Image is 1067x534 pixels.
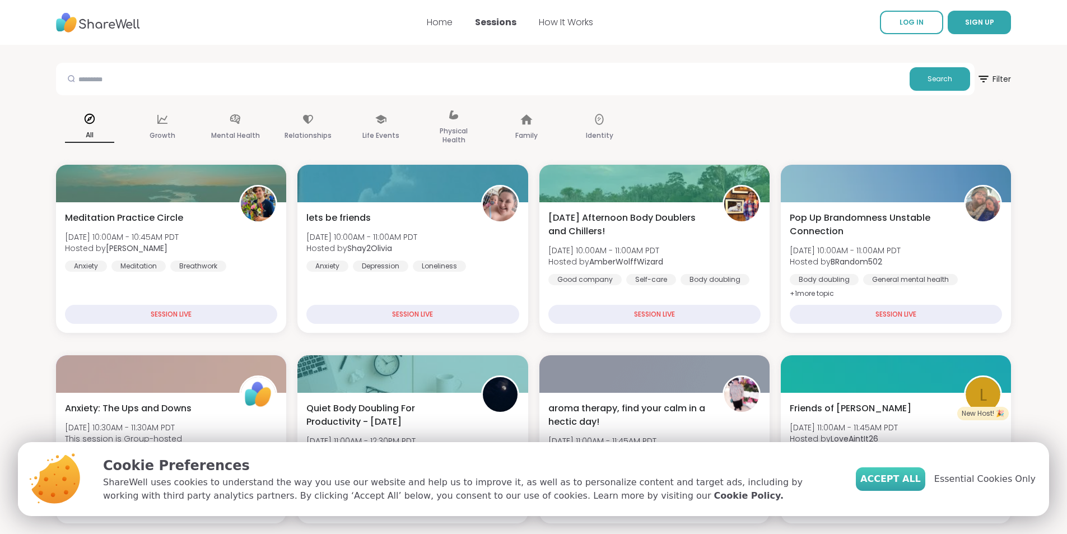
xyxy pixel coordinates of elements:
[539,16,593,29] a: How It Works
[790,274,859,285] div: Body doubling
[714,489,784,503] a: Cookie Policy.
[910,67,970,91] button: Search
[515,129,538,142] p: Family
[483,187,518,221] img: Shay2Olivia
[429,124,478,147] p: Physical Health
[353,261,408,272] div: Depression
[65,402,192,415] span: Anxiety: The Ups and Downs
[724,377,759,412] img: Recovery
[948,11,1011,34] button: SIGN UP
[548,211,710,238] span: [DATE] Afternoon Body Doublers and Chillers!
[548,305,761,324] div: SESSION LIVE
[548,245,663,256] span: [DATE] 10:00AM - 11:00AM PDT
[475,16,516,29] a: Sessions
[65,231,179,243] span: [DATE] 10:00AM - 10:45AM PDT
[150,129,175,142] p: Growth
[790,402,911,415] span: Friends of [PERSON_NAME]
[880,11,943,34] a: LOG IN
[65,211,183,225] span: Meditation Practice Circle
[548,256,663,267] span: Hosted by
[103,476,838,503] p: ShareWell uses cookies to understand the way you use our website and help us to improve it, as we...
[548,435,656,447] span: [DATE] 11:00AM - 11:45AM PDT
[56,7,140,38] img: ShareWell Nav Logo
[306,261,348,272] div: Anxiety
[306,305,519,324] div: SESSION LIVE
[586,129,613,142] p: Identity
[241,187,276,221] img: Nicholas
[790,245,901,256] span: [DATE] 10:00AM - 11:00AM PDT
[306,231,417,243] span: [DATE] 10:00AM - 11:00AM PDT
[170,261,226,272] div: Breathwork
[106,243,167,254] b: [PERSON_NAME]
[977,66,1011,92] span: Filter
[413,261,466,272] div: Loneliness
[790,211,952,238] span: Pop Up Brandomness Unstable Connection
[900,17,924,27] span: LOG IN
[831,433,878,444] b: LoveAintIt26
[860,472,921,486] span: Accept All
[548,274,622,285] div: Good company
[977,63,1011,95] button: Filter
[589,256,663,267] b: AmberWolffWizard
[306,435,420,447] span: [DATE] 11:00AM - 12:30PM PDT
[347,243,392,254] b: Shay2Olivia
[790,256,901,267] span: Hosted by
[65,433,182,444] span: This session is Group-hosted
[306,243,417,254] span: Hosted by
[934,472,1036,486] span: Essential Cookies Only
[65,128,114,143] p: All
[65,305,277,324] div: SESSION LIVE
[285,129,332,142] p: Relationships
[65,261,107,272] div: Anxiety
[724,187,759,221] img: AmberWolffWizard
[362,129,399,142] p: Life Events
[790,433,898,444] span: Hosted by
[856,467,925,491] button: Accept All
[790,422,898,433] span: [DATE] 11:00AM - 11:45AM PDT
[241,377,276,412] img: ShareWell
[65,243,179,254] span: Hosted by
[980,382,987,408] span: L
[111,261,166,272] div: Meditation
[306,402,468,429] span: Quiet Body Doubling For Productivity - [DATE]
[790,305,1002,324] div: SESSION LIVE
[211,129,260,142] p: Mental Health
[427,16,453,29] a: Home
[681,274,749,285] div: Body doubling
[957,407,1009,420] div: New Host! 🎉
[965,17,994,27] span: SIGN UP
[103,456,838,476] p: Cookie Preferences
[626,274,676,285] div: Self-care
[831,256,882,267] b: BRandom502
[65,422,182,433] span: [DATE] 10:30AM - 11:30AM PDT
[483,377,518,412] img: QueenOfTheNight
[306,211,371,225] span: lets be friends
[548,402,710,429] span: aroma therapy, find your calm in a hectic day!
[928,74,952,84] span: Search
[863,274,958,285] div: General mental health
[966,187,1000,221] img: BRandom502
